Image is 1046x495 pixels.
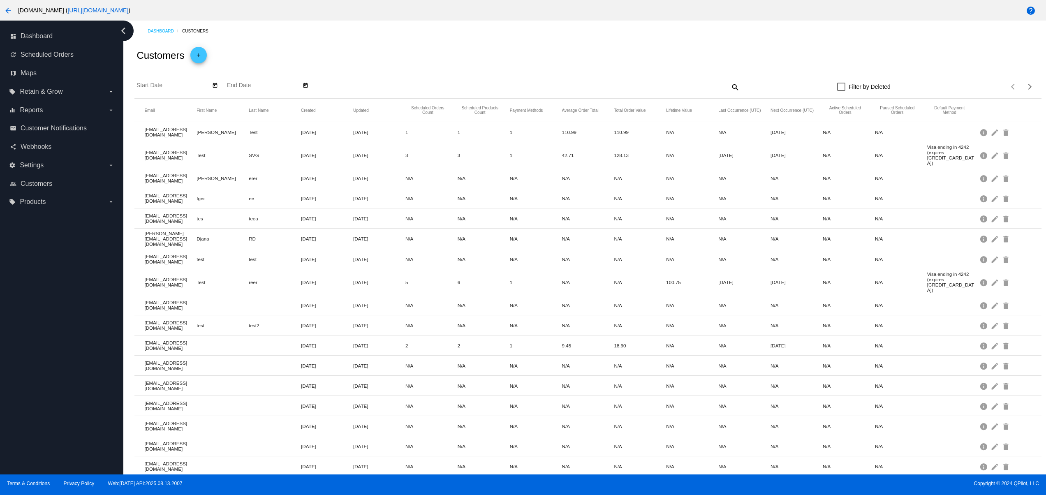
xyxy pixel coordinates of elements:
[771,173,823,183] mat-cell: N/A
[197,234,249,243] mat-cell: Djana
[249,254,301,264] mat-cell: test
[458,381,510,391] mat-cell: N/A
[10,180,16,187] i: people_outline
[979,379,989,392] mat-icon: info
[227,82,301,89] input: End Date
[771,234,823,243] mat-cell: N/A
[562,173,614,183] mat-cell: N/A
[927,142,979,168] mat-cell: Visa ending in 4242 (expires [CREDIT_CARD_DATA])
[510,321,562,330] mat-cell: N/A
[144,148,197,162] mat-cell: [EMAIL_ADDRESS][DOMAIN_NAME]
[1002,299,1011,312] mat-icon: delete
[771,127,823,137] mat-cell: [DATE]
[1002,149,1011,162] mat-icon: delete
[990,379,1000,392] mat-icon: edit
[1002,359,1011,372] mat-icon: delete
[458,106,502,115] button: Change sorting for TotalProductsScheduledCount
[405,194,458,203] mat-cell: N/A
[614,278,666,287] mat-cell: N/A
[771,108,814,113] button: Change sorting for NextScheduledOrderOccurrenceUtc
[979,192,989,205] mat-icon: info
[979,149,989,162] mat-icon: info
[301,81,310,89] button: Open calendar
[405,321,458,330] mat-cell: N/A
[1002,339,1011,352] mat-icon: delete
[875,278,927,287] mat-cell: N/A
[510,214,562,223] mat-cell: N/A
[510,301,562,310] mat-cell: N/A
[562,341,614,350] mat-cell: 9.45
[249,194,301,203] mat-cell: ee
[353,421,405,431] mat-cell: [DATE]
[666,361,718,370] mat-cell: N/A
[562,108,599,113] button: Change sorting for AverageScheduledOrderTotal
[771,278,823,287] mat-cell: [DATE]
[3,6,13,16] mat-icon: arrow_back
[979,172,989,185] mat-icon: info
[771,214,823,223] mat-cell: N/A
[249,127,301,137] mat-cell: Test
[1002,212,1011,225] mat-icon: delete
[21,69,37,77] span: Maps
[249,214,301,223] mat-cell: teea
[927,106,972,115] button: Change sorting for DefaultPaymentMethod
[510,234,562,243] mat-cell: N/A
[666,321,718,330] mat-cell: N/A
[979,319,989,332] mat-icon: info
[875,194,927,203] mat-cell: N/A
[249,321,301,330] mat-cell: test2
[10,67,114,80] a: map Maps
[718,321,771,330] mat-cell: N/A
[458,401,510,411] mat-cell: N/A
[562,194,614,203] mat-cell: N/A
[614,194,666,203] mat-cell: N/A
[1002,172,1011,185] mat-icon: delete
[1002,253,1011,266] mat-icon: delete
[990,172,1000,185] mat-icon: edit
[562,301,614,310] mat-cell: N/A
[1002,319,1011,332] mat-icon: delete
[144,108,155,113] button: Change sorting for Email
[144,378,197,393] mat-cell: [EMAIL_ADDRESS][DOMAIN_NAME]
[979,126,989,139] mat-icon: info
[562,127,614,137] mat-cell: 110.99
[614,150,666,160] mat-cell: 128.13
[718,381,771,391] mat-cell: N/A
[194,52,204,62] mat-icon: add
[510,361,562,370] mat-cell: N/A
[875,234,927,243] mat-cell: N/A
[823,341,875,350] mat-cell: N/A
[614,361,666,370] mat-cell: N/A
[823,150,875,160] mat-cell: N/A
[562,234,614,243] mat-cell: N/A
[301,127,353,137] mat-cell: [DATE]
[1002,232,1011,245] mat-icon: delete
[614,108,646,113] button: Change sorting for TotalScheduledOrderValue
[875,173,927,183] mat-cell: N/A
[614,127,666,137] mat-cell: 110.99
[197,214,249,223] mat-cell: tes
[990,359,1000,372] mat-icon: edit
[875,401,927,411] mat-cell: N/A
[510,341,562,350] mat-cell: 1
[562,254,614,264] mat-cell: N/A
[458,127,510,137] mat-cell: 1
[10,143,16,150] i: share
[458,173,510,183] mat-cell: N/A
[67,7,128,14] a: [URL][DOMAIN_NAME]
[823,361,875,370] mat-cell: N/A
[405,150,458,160] mat-cell: 3
[823,381,875,391] mat-cell: N/A
[301,278,353,287] mat-cell: [DATE]
[614,421,666,431] mat-cell: N/A
[875,321,927,330] mat-cell: N/A
[614,173,666,183] mat-cell: N/A
[10,122,114,135] a: email Customer Notifications
[353,214,405,223] mat-cell: [DATE]
[10,125,16,132] i: email
[771,361,823,370] mat-cell: N/A
[1002,379,1011,392] mat-icon: delete
[927,269,979,295] mat-cell: Visa ending in 4242 (expires [CREDIT_CARD_DATA])
[353,401,405,411] mat-cell: [DATE]
[458,194,510,203] mat-cell: N/A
